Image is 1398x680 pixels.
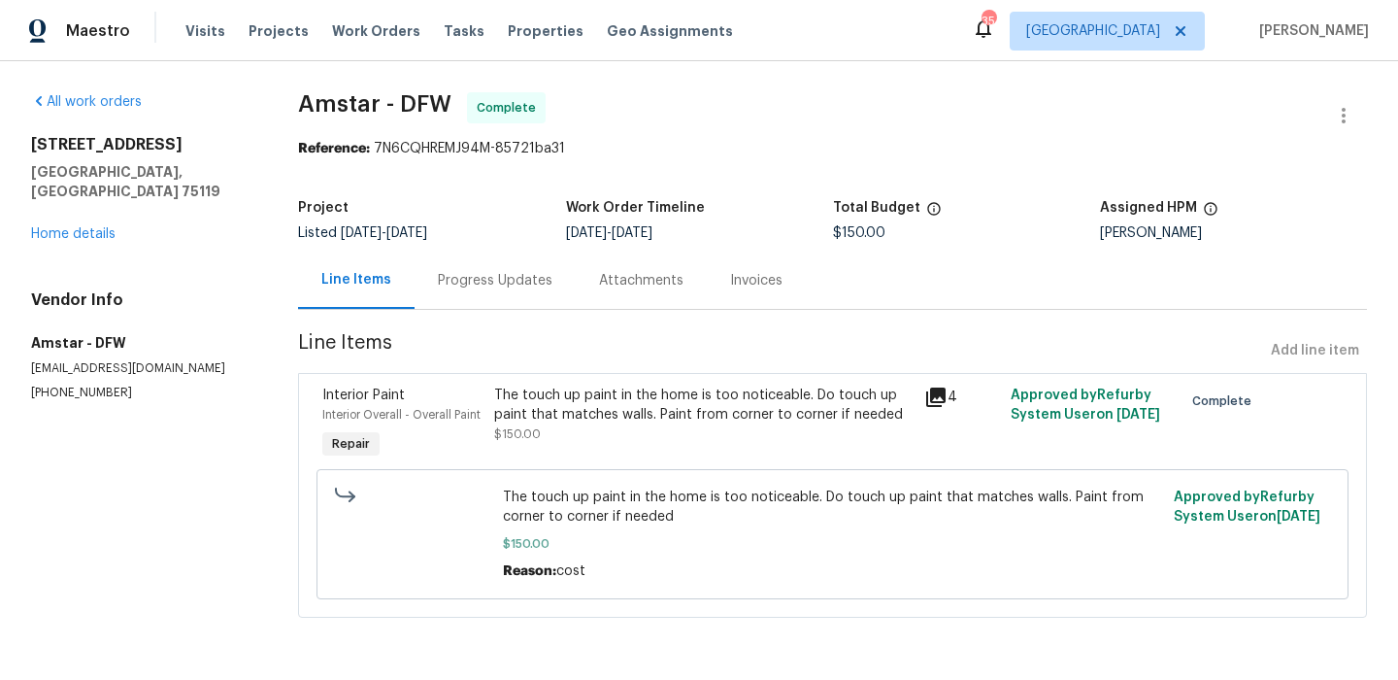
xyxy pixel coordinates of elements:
[444,24,484,38] span: Tasks
[566,201,705,215] h5: Work Order Timeline
[494,386,913,425] div: The touch up paint in the home is too noticeable. Do touch up paint that matches walls. Paint fro...
[494,428,541,440] span: $150.00
[566,226,607,240] span: [DATE]
[503,488,1162,527] span: The touch up paint in the home is too noticeable. Do touch up paint that matches walls. Paint fro...
[341,226,427,240] span: -
[1026,21,1160,41] span: [GEOGRAPHIC_DATA]
[31,290,251,310] h4: Vendor Info
[31,135,251,154] h2: [STREET_ADDRESS]
[322,389,405,402] span: Interior Paint
[1277,510,1320,524] span: [DATE]
[1192,391,1259,411] span: Complete
[508,21,583,41] span: Properties
[833,226,885,240] span: $150.00
[332,21,420,41] span: Work Orders
[298,92,451,116] span: Amstar - DFW
[1100,226,1367,240] div: [PERSON_NAME]
[566,226,652,240] span: -
[298,139,1367,158] div: 7N6CQHREMJ94M-85721ba31
[66,21,130,41] span: Maestro
[324,434,378,454] span: Repair
[31,95,142,109] a: All work orders
[185,21,225,41] span: Visits
[298,333,1263,369] span: Line Items
[503,564,556,578] span: Reason:
[926,201,942,226] span: The total cost of line items that have been proposed by Opendoor. This sum includes line items th...
[298,142,370,155] b: Reference:
[503,534,1162,554] span: $150.00
[386,226,427,240] span: [DATE]
[31,162,251,201] h5: [GEOGRAPHIC_DATA], [GEOGRAPHIC_DATA] 75119
[1116,408,1160,422] span: [DATE]
[31,360,251,377] p: [EMAIL_ADDRESS][DOMAIN_NAME]
[612,226,652,240] span: [DATE]
[477,98,544,118] span: Complete
[982,12,995,31] div: 35
[1100,201,1197,215] h5: Assigned HPM
[1174,491,1320,524] span: Approved by Refurby System User on
[556,564,585,578] span: cost
[1011,389,1160,422] span: Approved by Refurby System User on
[924,386,999,409] div: 4
[1203,201,1218,226] span: The hpm assigned to this work order.
[298,201,349,215] h5: Project
[31,333,251,353] h5: Amstar - DFW
[833,201,920,215] h5: Total Budget
[31,227,116,241] a: Home details
[599,271,683,290] div: Attachments
[438,271,552,290] div: Progress Updates
[730,271,782,290] div: Invoices
[1251,21,1369,41] span: [PERSON_NAME]
[298,226,427,240] span: Listed
[249,21,309,41] span: Projects
[321,270,391,289] div: Line Items
[607,21,733,41] span: Geo Assignments
[322,409,481,421] span: Interior Overall - Overall Paint
[31,385,251,401] p: [PHONE_NUMBER]
[341,226,382,240] span: [DATE]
